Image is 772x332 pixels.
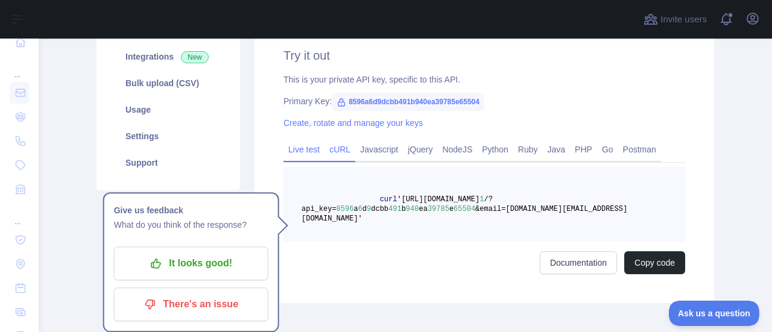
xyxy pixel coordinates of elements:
div: This is your private API key, specific to this API. [283,74,685,86]
span: e [449,205,454,213]
span: a [353,205,358,213]
span: ea [419,205,427,213]
a: Javascript [355,140,403,159]
button: It looks good! [114,246,268,280]
a: jQuery [403,140,437,159]
span: 9 [367,205,371,213]
a: Ruby [513,140,543,159]
a: Bulk upload (CSV) [111,70,226,96]
span: curl [380,195,397,204]
a: Python [477,140,513,159]
a: cURL [324,140,355,159]
div: ... [10,55,29,80]
p: It looks good! [123,253,259,274]
a: Go [597,140,618,159]
span: d [362,205,367,213]
button: There's an issue [114,287,268,321]
a: Documentation [540,251,617,274]
button: Copy code [624,251,685,274]
a: Integrations New [111,43,226,70]
a: Create, rotate and manage your keys [283,118,423,128]
span: 39785 [428,205,449,213]
a: Support [111,149,226,176]
span: dcbb [371,205,388,213]
a: Settings [111,123,226,149]
p: What do you think of the response? [114,218,268,232]
span: 491 [388,205,402,213]
a: Usage [111,96,226,123]
a: NodeJS [437,140,477,159]
a: Java [543,140,571,159]
span: 8596 [337,205,354,213]
span: Invite users [660,13,707,27]
span: 1 [479,195,484,204]
div: ... [10,202,29,227]
button: Invite users [641,10,709,29]
span: New [181,51,209,63]
span: b [402,205,406,213]
h2: Try it out [283,47,685,64]
div: Primary Key: [283,95,685,107]
span: 940 [406,205,419,213]
span: '[URL][DOMAIN_NAME] [397,195,479,204]
iframe: Toggle Customer Support [669,301,760,326]
span: 6 [358,205,362,213]
a: PHP [570,140,597,159]
h1: Give us feedback [114,203,268,218]
span: 8596a6d9dcbb491b940ea39785e65504 [332,93,484,111]
p: There's an issue [123,294,259,315]
span: 65504 [454,205,475,213]
a: Postman [618,140,661,159]
a: Live test [283,140,324,159]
